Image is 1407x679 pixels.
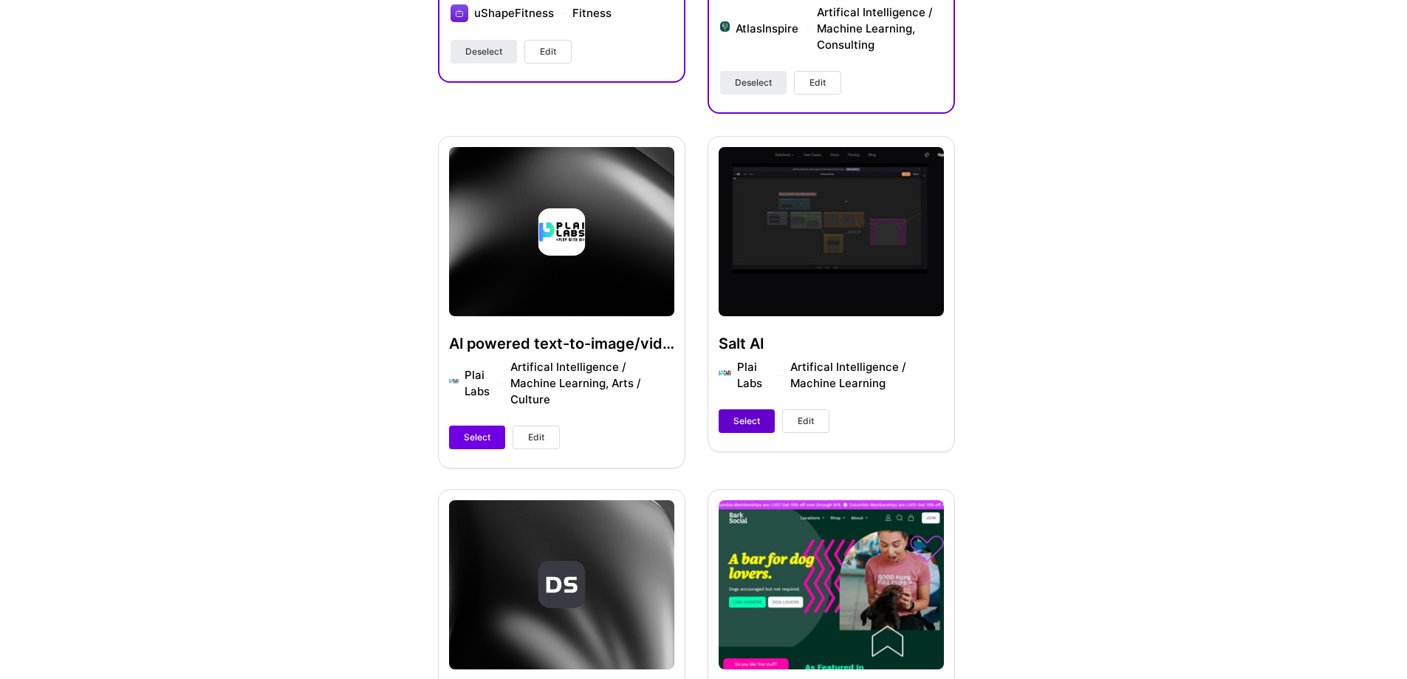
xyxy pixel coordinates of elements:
span: Edit [540,45,556,58]
button: Edit [782,409,829,433]
span: Edit [809,76,826,89]
div: AtlasInspire Artifical Intelligence / Machine Learning, Consulting [736,4,942,53]
span: Deselect [465,45,502,58]
button: Edit [513,426,560,449]
span: Select [733,414,760,428]
img: Company logo [451,4,468,22]
img: divider [561,13,565,14]
button: Deselect [720,71,787,95]
button: Select [719,409,775,433]
button: Deselect [451,40,517,64]
span: Edit [798,414,814,428]
button: Edit [794,71,841,95]
button: Select [449,426,505,449]
div: uShapeFitness Fitness [474,5,612,21]
span: Deselect [735,76,772,89]
img: Company logo [720,21,730,32]
span: Select [464,431,490,444]
img: divider [806,29,809,30]
span: Edit [528,431,544,444]
button: Edit [524,40,572,64]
